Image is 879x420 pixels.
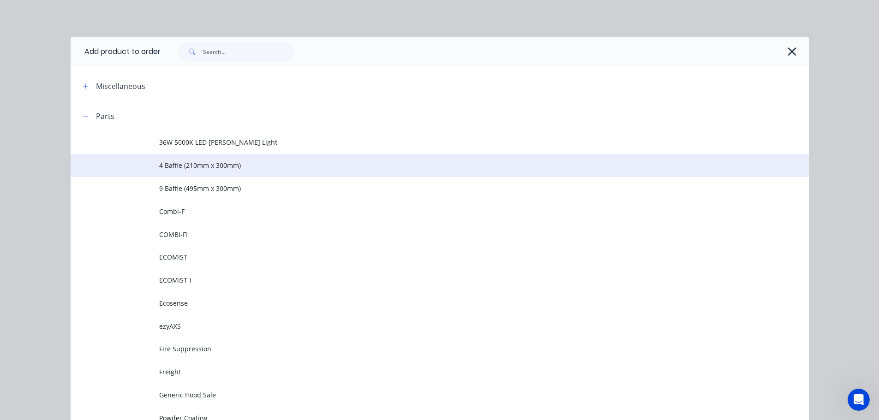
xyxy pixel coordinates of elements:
[159,367,679,377] span: Freight
[159,298,679,308] span: Ecosense
[96,111,114,122] div: Parts
[159,344,679,354] span: Fire Suppression
[159,160,679,170] span: 4 Baffle (210mm x 300mm)
[96,81,145,92] div: Miscellaneous
[159,252,679,262] span: ECOMIST
[159,137,679,147] span: 36W 5000K LED [PERSON_NAME] Light
[71,37,161,66] div: Add product to order
[159,275,679,285] span: ECOMIST-I
[159,230,679,239] span: COMBI-FI
[159,207,679,216] span: Combi-F
[203,42,294,61] input: Search...
[159,390,679,400] span: Generic Hood Sale
[848,389,870,411] iframe: Intercom live chat
[159,183,679,193] span: 9 Baffle (495mm x 300mm)
[159,321,679,331] span: ezyAXS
